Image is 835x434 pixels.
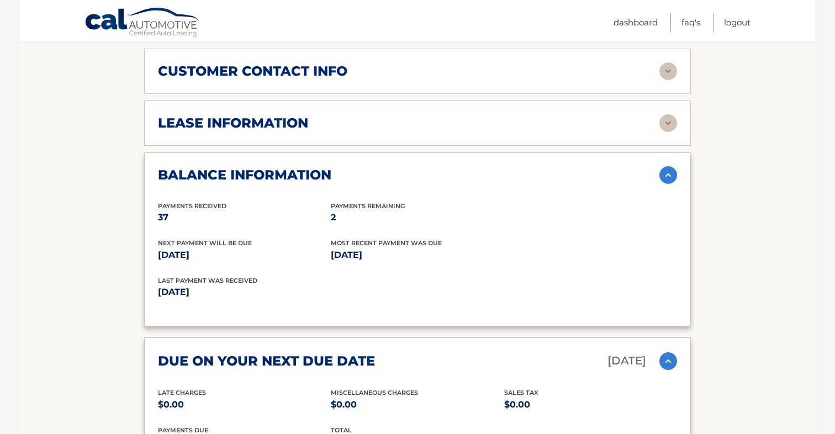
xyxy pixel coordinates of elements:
[724,13,751,31] a: Logout
[331,247,504,263] p: [DATE]
[331,239,442,247] span: Most Recent Payment Was Due
[659,166,677,184] img: accordion-active.svg
[504,389,538,396] span: Sales Tax
[158,247,331,263] p: [DATE]
[158,167,331,183] h2: balance information
[158,63,347,80] h2: customer contact info
[659,114,677,132] img: accordion-rest.svg
[158,115,308,131] h2: lease information
[158,353,375,369] h2: due on your next due date
[659,62,677,80] img: accordion-rest.svg
[158,210,331,225] p: 37
[158,284,417,300] p: [DATE]
[158,397,331,412] p: $0.00
[158,202,226,210] span: Payments Received
[331,202,405,210] span: Payments Remaining
[681,13,700,31] a: FAQ's
[158,239,252,247] span: Next Payment will be due
[331,389,418,396] span: Miscellaneous Charges
[607,351,646,371] p: [DATE]
[504,397,677,412] p: $0.00
[331,426,352,434] span: total
[331,210,504,225] p: 2
[331,397,504,412] p: $0.00
[659,352,677,370] img: accordion-active.svg
[158,426,208,434] span: Payments Due
[158,277,257,284] span: Last Payment was received
[84,7,200,39] a: Cal Automotive
[158,389,206,396] span: Late Charges
[614,13,658,31] a: Dashboard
